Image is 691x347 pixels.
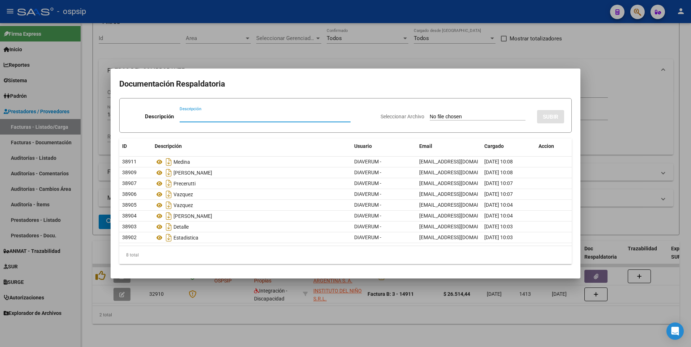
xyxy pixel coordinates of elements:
[122,213,137,219] span: 38904
[419,213,499,219] span: [EMAIL_ADDRESS][DOMAIN_NAME]
[419,224,499,229] span: [EMAIL_ADDRESS][DOMAIN_NAME]
[164,189,173,200] i: Descargar documento
[536,139,572,154] datatable-header-cell: Accion
[481,139,536,154] datatable-header-cell: Cargado
[416,139,481,154] datatable-header-cell: Email
[538,143,554,149] span: Accion
[122,191,137,197] span: 38906
[155,199,348,211] div: Vazquez
[164,232,173,243] i: Descargar documento
[155,143,182,149] span: Descripción
[119,139,152,154] datatable-header-cell: ID
[354,180,381,186] span: DIAVERUM -
[155,221,348,233] div: Detalle
[484,224,513,229] span: [DATE] 10:03
[537,110,564,123] button: SUBIR
[354,224,381,229] span: DIAVERUM -
[354,143,372,149] span: Usuario
[419,159,499,164] span: [EMAIL_ADDRESS][DOMAIN_NAME]
[122,159,137,164] span: 38911
[419,143,432,149] span: Email
[152,139,351,154] datatable-header-cell: Descripción
[164,199,173,211] i: Descargar documento
[381,114,424,119] span: Seleccionar Archivo
[484,180,513,186] span: [DATE] 10:07
[164,156,173,168] i: Descargar documento
[419,202,499,208] span: [EMAIL_ADDRESS][DOMAIN_NAME]
[484,159,513,164] span: [DATE] 10:08
[484,234,513,240] span: [DATE] 10:03
[164,221,173,233] i: Descargar documento
[419,191,499,197] span: [EMAIL_ADDRESS][DOMAIN_NAME]
[164,210,173,222] i: Descargar documento
[155,210,348,222] div: [PERSON_NAME]
[122,170,137,175] span: 38909
[351,139,416,154] datatable-header-cell: Usuario
[155,232,348,243] div: Estadistica
[164,167,173,179] i: Descargar documento
[484,213,513,219] span: [DATE] 10:04
[484,191,513,197] span: [DATE] 10:07
[155,178,348,189] div: Precerutti
[354,159,381,164] span: DIAVERUM -
[354,213,381,219] span: DIAVERUM -
[354,234,381,240] span: DIAVERUM -
[122,180,137,186] span: 38907
[122,224,137,229] span: 38903
[484,202,513,208] span: [DATE] 10:04
[155,167,348,179] div: [PERSON_NAME]
[164,178,173,189] i: Descargar documento
[122,202,137,208] span: 38905
[419,234,499,240] span: [EMAIL_ADDRESS][DOMAIN_NAME]
[484,143,504,149] span: Cargado
[119,77,572,91] h2: Documentación Respaldatoria
[543,114,558,120] span: SUBIR
[354,191,381,197] span: DIAVERUM -
[119,246,572,264] div: 8 total
[354,170,381,175] span: DIAVERUM -
[484,170,513,175] span: [DATE] 10:08
[155,156,348,168] div: Medina
[419,170,499,175] span: [EMAIL_ADDRESS][DOMAIN_NAME]
[122,234,137,240] span: 38902
[419,180,499,186] span: [EMAIL_ADDRESS][DOMAIN_NAME]
[354,202,381,208] span: DIAVERUM -
[122,143,127,149] span: ID
[666,322,684,340] div: Open Intercom Messenger
[145,113,174,121] p: Descripción
[155,189,348,200] div: Vazquez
